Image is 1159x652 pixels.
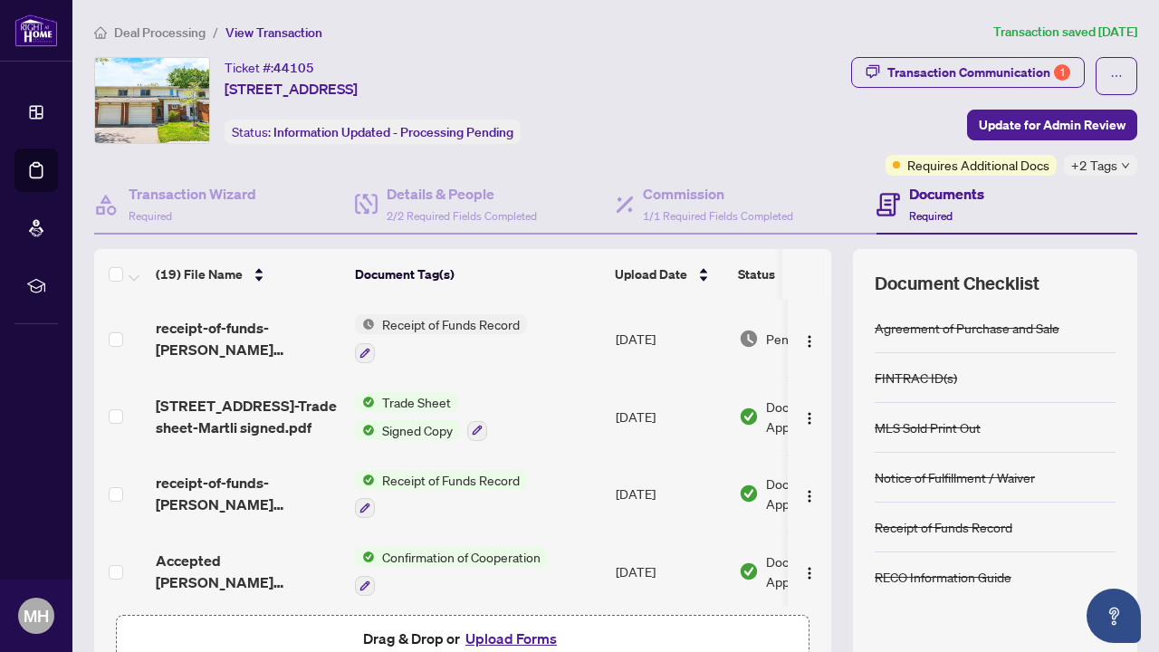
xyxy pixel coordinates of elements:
[608,532,732,610] td: [DATE]
[156,550,340,593] span: Accepted [PERSON_NAME] Woodview Offer.pdf
[887,58,1070,87] div: Transaction Communication
[375,470,527,490] span: Receipt of Funds Record
[766,474,878,513] span: Document Approved
[1121,161,1130,170] span: down
[766,551,878,591] span: Document Approved
[355,314,375,334] img: Status Icon
[766,329,857,349] span: Pending Review
[355,547,548,596] button: Status IconConfirmation of Cooperation
[907,155,1049,175] span: Requires Additional Docs
[375,314,527,334] span: Receipt of Funds Record
[355,470,527,519] button: Status IconReceipt of Funds Record
[795,324,824,353] button: Logo
[875,467,1035,487] div: Notice of Fulfillment / Waiver
[608,455,732,533] td: [DATE]
[909,209,953,223] span: Required
[608,378,732,455] td: [DATE]
[875,517,1012,537] div: Receipt of Funds Record
[355,392,375,412] img: Status Icon
[615,264,687,284] span: Upload Date
[129,183,256,205] h4: Transaction Wizard
[643,183,793,205] h4: Commission
[993,22,1137,43] article: Transaction saved [DATE]
[387,209,537,223] span: 2/2 Required Fields Completed
[14,14,58,47] img: logo
[1110,70,1123,82] span: ellipsis
[225,120,521,144] div: Status:
[875,318,1059,338] div: Agreement of Purchase and Sale
[156,472,340,515] span: receipt-of-funds-[PERSON_NAME][GEOGRAPHIC_DATA]-20250814-123259.pdf
[875,368,957,388] div: FINTRAC ID(s)
[1054,64,1070,81] div: 1
[355,547,375,567] img: Status Icon
[148,249,348,300] th: (19) File Name
[643,209,793,223] span: 1/1 Required Fields Completed
[95,58,209,143] img: IMG-40727988_1.jpg
[225,57,314,78] div: Ticket #:
[355,314,527,363] button: Status IconReceipt of Funds Record
[909,183,984,205] h4: Documents
[1087,589,1141,643] button: Open asap
[608,249,731,300] th: Upload Date
[24,603,49,628] span: MH
[739,407,759,427] img: Document Status
[795,402,824,431] button: Logo
[273,60,314,76] span: 44105
[802,489,817,503] img: Logo
[375,392,458,412] span: Trade Sheet
[387,183,537,205] h4: Details & People
[156,317,340,360] span: receipt-of-funds-[PERSON_NAME][GEOGRAPHIC_DATA]-20250814-122524.pdf
[608,300,732,378] td: [DATE]
[802,566,817,580] img: Logo
[225,24,322,41] span: View Transaction
[355,420,375,440] img: Status Icon
[795,479,824,508] button: Logo
[375,547,548,567] span: Confirmation of Cooperation
[739,561,759,581] img: Document Status
[156,395,340,438] span: [STREET_ADDRESS]-Trade sheet-Martli signed.pdf
[225,78,358,100] span: [STREET_ADDRESS]
[129,209,172,223] span: Required
[875,271,1039,296] span: Document Checklist
[273,124,513,140] span: Information Updated - Processing Pending
[795,557,824,586] button: Logo
[875,417,981,437] div: MLS Sold Print Out
[967,110,1137,140] button: Update for Admin Review
[802,411,817,426] img: Logo
[94,26,107,39] span: home
[979,110,1125,139] span: Update for Admin Review
[739,484,759,503] img: Document Status
[1071,155,1117,176] span: +2 Tags
[114,24,206,41] span: Deal Processing
[375,420,460,440] span: Signed Copy
[851,57,1085,88] button: Transaction Communication1
[875,567,1011,587] div: RECO Information Guide
[213,22,218,43] li: /
[355,392,487,441] button: Status IconTrade SheetStatus IconSigned Copy
[460,627,562,650] button: Upload Forms
[802,334,817,349] img: Logo
[738,264,775,284] span: Status
[731,249,885,300] th: Status
[766,397,878,436] span: Document Approved
[348,249,608,300] th: Document Tag(s)
[739,329,759,349] img: Document Status
[156,264,243,284] span: (19) File Name
[355,470,375,490] img: Status Icon
[363,627,562,650] span: Drag & Drop or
